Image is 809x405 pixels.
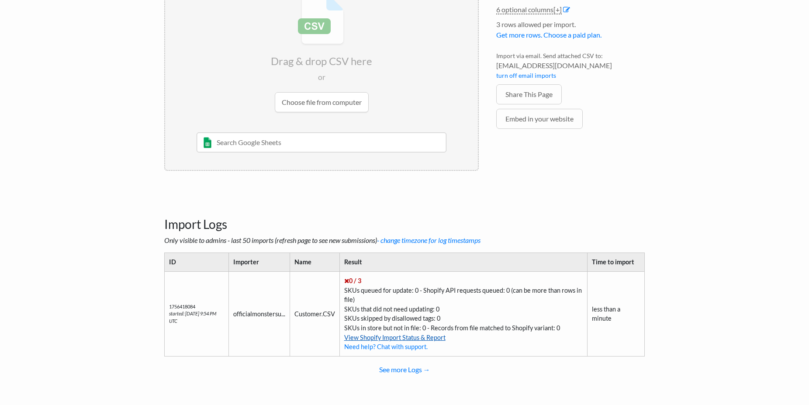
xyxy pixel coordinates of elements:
a: Embed in your website [496,109,583,129]
td: 1756418084 [165,271,229,356]
a: turn off email imports [496,72,556,79]
i: Only visible to admins - last 50 imports (refresh page to see new submissions) [164,236,481,244]
td: officialmonstersu... [228,271,290,356]
input: Search Google Sheets [197,132,447,152]
a: - change timezone for log timestamps [377,236,481,244]
th: Time to import [588,253,645,272]
td: Customer.CSV [290,271,339,356]
iframe: Drift Widget Chat Controller [765,361,799,395]
span: [+] [553,5,562,14]
li: Import via email. Send attached CSV to: [496,51,645,84]
a: 6 optional columns[+] [496,5,562,14]
a: Share This Page [496,84,562,104]
span: [EMAIL_ADDRESS][DOMAIN_NAME] [496,60,645,71]
span: 0 / 3 [344,277,361,284]
th: Name [290,253,339,272]
th: Result [339,253,588,272]
a: View Shopify Import Status & Report [344,334,446,341]
td: less than a minute [588,271,645,356]
h3: Import Logs [164,195,645,232]
th: Importer [228,253,290,272]
a: Get more rows. Choose a paid plan. [496,31,602,39]
td: SKUs queued for update: 0 - Shopify API requests queued: 0 (can be more than rows in file) SKUs t... [339,271,588,356]
th: ID [165,253,229,272]
a: Need help? Chat with support. [344,343,428,350]
i: started: [DATE] 9:54 PM UTC [169,311,216,324]
a: See more Logs → [164,361,645,378]
li: 3 rows allowed per import. [496,19,645,45]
